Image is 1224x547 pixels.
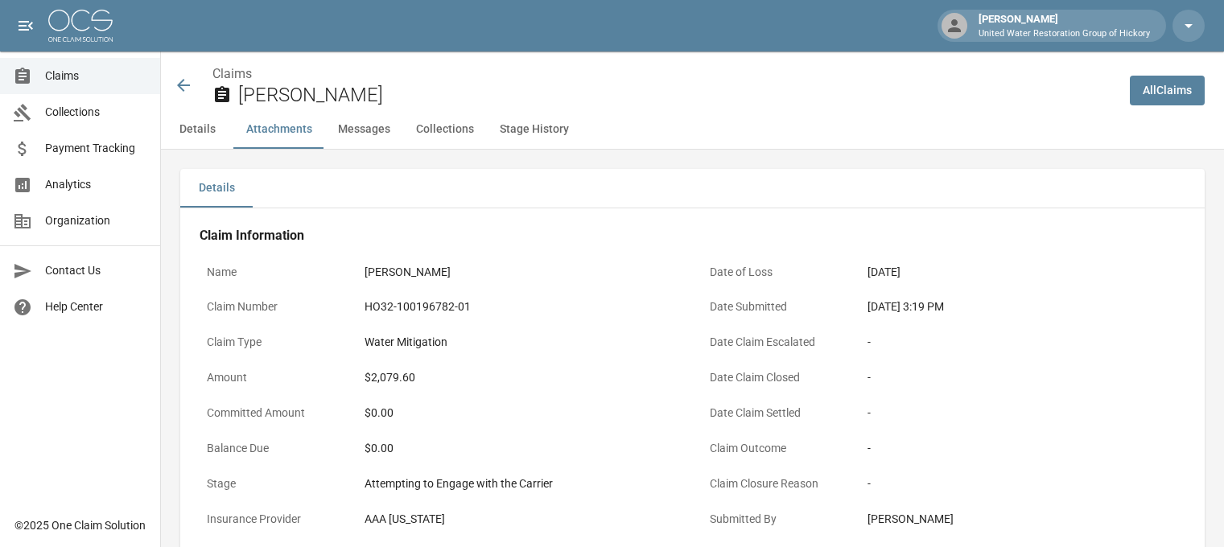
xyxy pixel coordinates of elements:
[200,362,344,393] p: Amount
[365,334,676,351] div: Water Mitigation
[868,334,1179,351] div: -
[212,66,252,81] a: Claims
[238,84,1117,107] h2: [PERSON_NAME]
[200,468,344,500] p: Stage
[703,433,847,464] p: Claim Outcome
[200,291,344,323] p: Claim Number
[868,475,1179,492] div: -
[487,110,582,149] button: Stage History
[868,405,1179,422] div: -
[233,110,325,149] button: Attachments
[180,169,1205,208] div: details tabs
[48,10,113,42] img: ocs-logo-white-transparent.png
[365,369,676,386] div: $2,079.60
[365,475,676,492] div: Attempting to Engage with the Carrier
[45,298,147,315] span: Help Center
[703,397,847,429] p: Date Claim Settled
[45,140,147,157] span: Payment Tracking
[161,110,233,149] button: Details
[868,298,1179,315] div: [DATE] 3:19 PM
[868,264,1179,281] div: [DATE]
[45,212,147,229] span: Organization
[868,511,1179,528] div: [PERSON_NAME]
[703,327,847,358] p: Date Claim Escalated
[10,10,42,42] button: open drawer
[200,433,344,464] p: Balance Due
[365,298,676,315] div: HO32-100196782-01
[365,405,676,422] div: $0.00
[365,264,676,281] div: [PERSON_NAME]
[200,228,1185,244] h4: Claim Information
[403,110,487,149] button: Collections
[45,68,147,84] span: Claims
[1130,76,1205,105] a: AllClaims
[868,440,1179,457] div: -
[180,169,253,208] button: Details
[972,11,1156,40] div: [PERSON_NAME]
[200,327,344,358] p: Claim Type
[703,362,847,393] p: Date Claim Closed
[365,511,676,528] div: AAA [US_STATE]
[200,504,344,535] p: Insurance Provider
[325,110,403,149] button: Messages
[14,517,146,533] div: © 2025 One Claim Solution
[703,468,847,500] p: Claim Closure Reason
[45,176,147,193] span: Analytics
[703,257,847,288] p: Date of Loss
[868,369,1179,386] div: -
[703,291,847,323] p: Date Submitted
[212,64,1117,84] nav: breadcrumb
[365,440,676,457] div: $0.00
[703,504,847,535] p: Submitted By
[979,27,1150,41] p: United Water Restoration Group of Hickory
[45,104,147,121] span: Collections
[200,397,344,429] p: Committed Amount
[200,257,344,288] p: Name
[161,110,1224,149] div: anchor tabs
[45,262,147,279] span: Contact Us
